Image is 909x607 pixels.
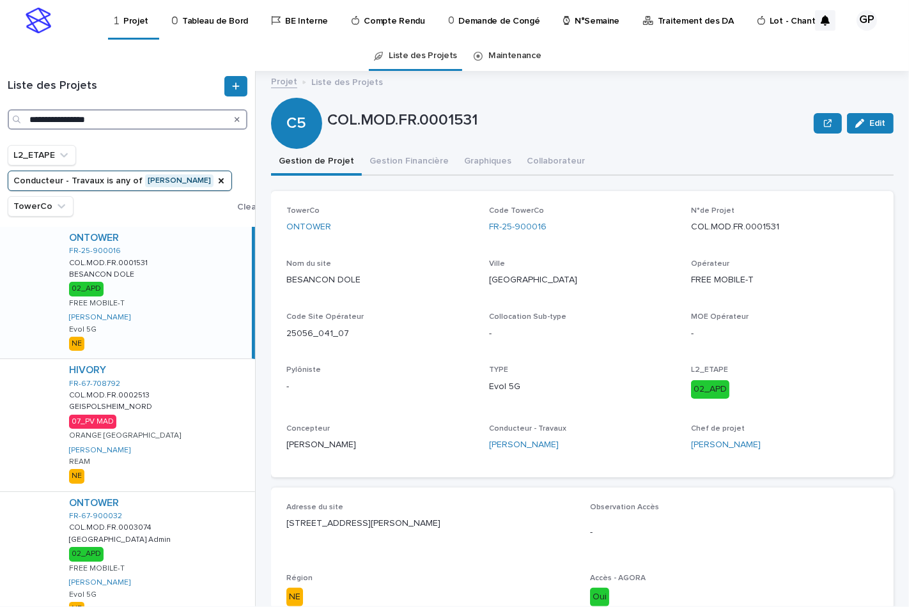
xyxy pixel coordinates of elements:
[69,578,130,587] a: [PERSON_NAME]
[286,503,343,511] span: Adresse du site
[489,220,547,234] a: FR-25-900016
[69,446,130,455] a: [PERSON_NAME]
[69,388,152,400] p: COL.MOD.FR.0002513
[8,171,232,191] button: Conducteur - Travaux
[69,521,154,532] p: COL.MOD.FR.0003074
[286,517,575,530] p: [STREET_ADDRESS][PERSON_NAME]
[271,149,362,176] button: Gestion de Projet
[869,119,885,128] span: Edit
[691,438,761,452] a: [PERSON_NAME]
[69,256,150,268] p: COL.MOD.FR.0001531
[69,325,97,334] p: Evol 5G
[691,380,729,399] div: 02_APD
[286,574,313,582] span: Région
[69,232,119,244] a: ONTOWER
[286,313,364,321] span: Code Site Opérateur
[489,438,559,452] a: [PERSON_NAME]
[8,79,222,93] h1: Liste des Projets
[69,268,137,279] p: BESANCON DOLE
[489,207,544,215] span: Code TowerCo
[286,366,321,374] span: Pylôniste
[271,73,297,88] a: Projet
[69,364,106,376] a: HIVORY
[691,327,878,341] p: -
[69,380,120,388] a: FR-67-708792
[69,469,84,483] div: NE
[286,207,320,215] span: TowerCo
[847,113,894,134] button: Edit
[691,207,734,215] span: N°de Projet
[69,497,119,509] a: ONTOWER
[69,431,181,440] p: ORANGE [GEOGRAPHIC_DATA]
[691,273,878,287] p: FREE MOBILE-T
[489,313,566,321] span: Collocation Sub-type
[237,203,298,211] span: Clear all filters
[286,380,474,394] p: -
[389,41,457,71] a: Liste des Projets
[8,196,74,217] button: TowerCo
[691,260,729,268] span: Opérateur
[489,366,508,374] span: TYPE
[590,588,609,606] div: Oui
[286,327,474,341] p: 25056_041_07
[488,41,541,71] a: Maintenance
[362,149,456,176] button: Gestion Financière
[489,260,505,268] span: Ville
[327,111,809,130] p: COL.MOD.FR.0001531
[691,220,878,234] p: COL.MOD.FR.0001531
[69,299,125,308] p: FREE MOBILE-T
[69,564,125,573] p: FREE MOBILE-T
[286,588,303,606] div: NE
[857,10,877,31] div: GP
[69,313,130,322] a: [PERSON_NAME]
[489,380,676,394] p: Evol 5G
[69,415,116,429] div: 07_PV MAD
[69,457,90,466] p: REAM
[691,366,728,374] span: L2_ETAPE
[590,526,878,539] p: -
[271,63,322,132] div: C5
[232,197,298,217] button: Clear all filters
[69,400,155,411] p: GEISPOLSHEIM_NORD
[69,590,97,599] p: Evol 5G
[489,327,676,341] p: -
[286,438,474,452] p: [PERSON_NAME]
[69,512,122,521] a: FR-67-900032
[286,273,474,287] p: BESANCON DOLE
[489,273,676,287] p: [GEOGRAPHIC_DATA]
[69,282,104,296] div: 02_APD
[286,220,331,234] a: ONTOWER
[590,574,646,582] span: Accès - AGORA
[489,425,566,433] span: Conducteur - Travaux
[311,74,383,88] p: Liste des Projets
[691,425,745,433] span: Chef de projet
[69,337,84,351] div: NE
[519,149,593,176] button: Collaborateur
[456,149,519,176] button: Graphiques
[26,8,51,33] img: stacker-logo-s-only.png
[8,145,76,165] button: L2_ETAPE
[286,260,331,268] span: Nom du site
[691,313,749,321] span: MOE Opérateur
[69,533,173,544] p: [GEOGRAPHIC_DATA] Admin
[286,425,330,433] span: Concepteur
[590,503,659,511] span: Observation Accès
[69,247,121,256] a: FR-25-900016
[8,109,247,130] input: Search
[69,547,104,561] div: 02_APD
